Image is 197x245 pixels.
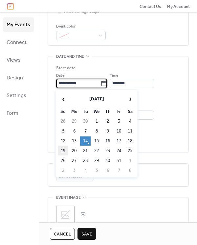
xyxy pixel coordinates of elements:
[58,127,68,136] td: 5
[91,156,102,165] td: 29
[102,127,113,136] td: 9
[114,136,124,146] td: 17
[69,117,79,126] td: 29
[91,107,102,116] th: We
[58,136,68,146] td: 12
[114,146,124,155] td: 24
[102,117,113,126] td: 2
[102,136,113,146] td: 16
[3,106,34,120] a: Form
[125,127,135,136] td: 11
[125,107,135,116] th: Sa
[125,92,135,106] span: ›
[80,117,91,126] td: 30
[56,23,104,30] div: Event color
[3,88,34,103] a: Settings
[114,166,124,175] td: 7
[167,3,190,10] a: My Account
[7,37,27,48] span: Connect
[50,228,75,240] button: Cancel
[140,3,161,10] a: Contact Us
[69,156,79,165] td: 27
[69,107,79,116] th: Mo
[110,72,118,79] span: Time
[91,127,102,136] td: 8
[91,117,102,126] td: 1
[58,166,68,175] td: 2
[54,231,71,237] span: Cancel
[3,53,34,67] a: Views
[125,166,135,175] td: 8
[69,136,79,146] td: 13
[114,156,124,165] td: 31
[80,107,91,116] th: Tu
[81,231,92,237] span: Save
[58,156,68,165] td: 26
[58,117,68,126] td: 28
[102,156,113,165] td: 30
[56,72,64,79] span: Date
[91,166,102,175] td: 5
[91,146,102,155] td: 22
[3,35,34,50] a: Connect
[3,17,34,32] a: My Events
[125,117,135,126] td: 4
[102,107,113,116] th: Th
[56,194,81,201] span: Event image
[69,166,79,175] td: 3
[7,108,18,119] span: Form
[77,228,96,240] button: Save
[114,127,124,136] td: 10
[91,136,102,146] td: 15
[69,127,79,136] td: 6
[102,166,113,175] td: 6
[114,107,124,116] th: Fr
[58,107,68,116] th: Su
[7,55,21,66] span: Views
[56,65,76,71] div: Start date
[64,9,99,15] span: Link to Google Maps
[69,146,79,155] td: 20
[56,206,75,224] div: ;
[80,156,91,165] td: 28
[80,136,91,146] td: 14
[69,92,124,106] th: [DATE]
[7,73,23,83] span: Design
[80,127,91,136] td: 7
[125,146,135,155] td: 25
[114,117,124,126] td: 3
[7,3,14,10] img: logo
[7,91,26,101] span: Settings
[58,92,68,106] span: ‹
[3,71,34,85] a: Design
[80,146,91,155] td: 21
[102,146,113,155] td: 23
[125,136,135,146] td: 18
[125,156,135,165] td: 1
[80,166,91,175] td: 4
[7,20,30,30] span: My Events
[58,146,68,155] td: 19
[56,53,84,60] span: Date and time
